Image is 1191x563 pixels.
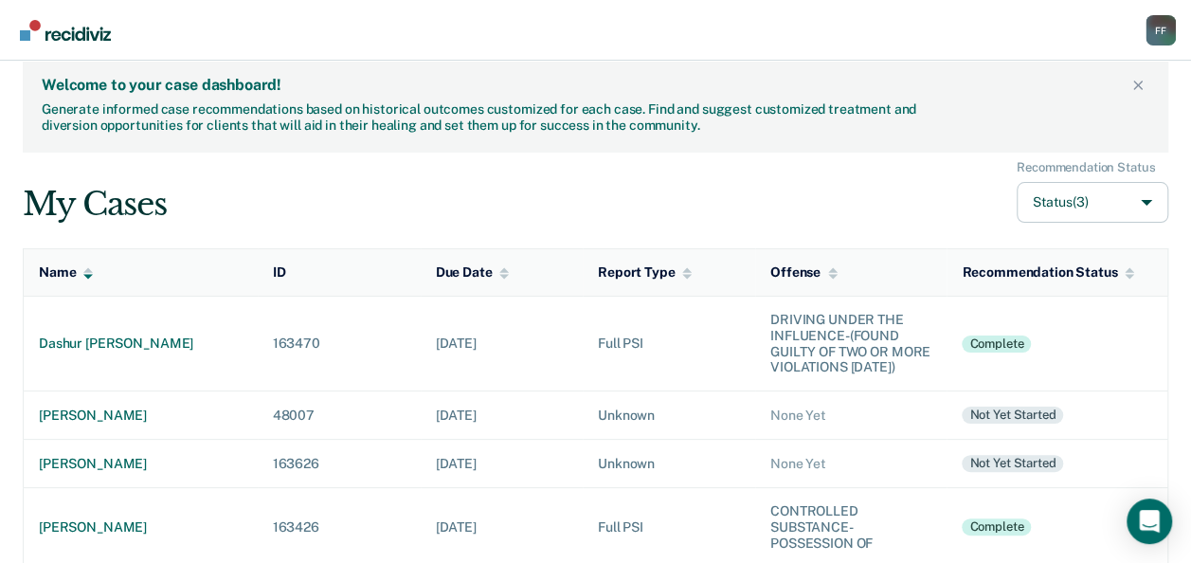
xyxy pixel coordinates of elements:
div: Due Date [436,264,510,281]
td: 48007 [258,391,421,440]
div: Name [39,264,93,281]
div: Welcome to your case dashboard! [42,76,1127,94]
td: 163470 [258,296,421,390]
button: Status(3) [1017,182,1168,223]
div: Generate informed case recommendations based on historical outcomes customized for each case. Fin... [42,101,922,134]
td: 163626 [258,440,421,488]
div: Recommendation Status [1017,160,1155,175]
div: Complete [962,336,1031,353]
div: Offense [770,264,838,281]
button: Profile dropdown button [1146,15,1176,45]
div: dashur [PERSON_NAME] [39,336,243,352]
div: ID [273,264,286,281]
div: DRIVING UNDER THE INFLUENCE-(FOUND GUILTY OF TWO OR MORE VIOLATIONS [DATE]) [770,312,931,375]
div: Not yet started [962,455,1063,472]
img: Recidiviz [20,20,111,41]
div: Recommendation Status [962,264,1134,281]
td: Unknown [583,440,755,488]
td: [DATE] [421,391,583,440]
td: Unknown [583,391,755,440]
div: CONTROLLED SUBSTANCE-POSSESSION OF [770,503,931,551]
div: None Yet [770,456,931,472]
div: [PERSON_NAME] [39,408,243,424]
td: Full PSI [583,296,755,390]
div: [PERSON_NAME] [39,456,243,472]
div: Open Intercom Messenger [1127,499,1172,544]
div: None Yet [770,408,931,424]
div: Report Type [598,264,692,281]
td: [DATE] [421,296,583,390]
div: F F [1146,15,1176,45]
div: My Cases [23,185,166,224]
div: Complete [962,518,1031,536]
div: Not yet started [962,407,1063,424]
td: [DATE] [421,440,583,488]
div: [PERSON_NAME] [39,519,243,536]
